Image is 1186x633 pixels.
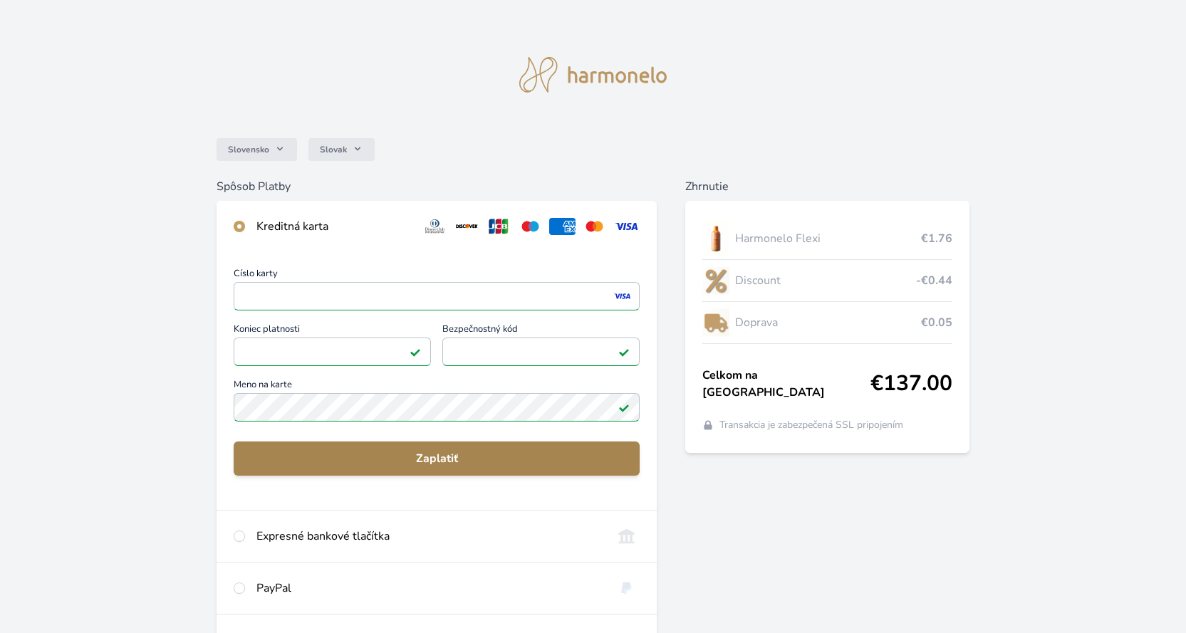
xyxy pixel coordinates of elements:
div: Kreditná karta [256,218,410,235]
span: Číslo karty [234,269,640,282]
span: €1.76 [921,230,952,247]
iframe: Iframe pre bezpečnostný kód [449,342,633,362]
img: Pole je platné [410,346,421,357]
input: Meno na kartePole je platné [234,393,640,422]
img: diners.svg [422,218,448,235]
img: paypal.svg [613,580,640,597]
img: visa [613,290,632,303]
img: discover.svg [454,218,480,235]
img: jcb.svg [486,218,512,235]
span: Slovak [320,144,347,155]
span: Zaplatiť [245,450,628,467]
span: -€0.44 [916,272,952,289]
img: onlineBanking_SK.svg [613,528,640,545]
button: Zaplatiť [234,441,640,476]
img: maestro.svg [517,218,543,235]
img: CLEAN_FLEXI_se_stinem_x-hi_(1)-lo.jpg [702,221,729,256]
span: Bezpečnostný kód [442,325,640,338]
img: amex.svg [549,218,576,235]
h6: Zhrnutie [685,178,969,195]
div: Expresné bankové tlačítka [256,528,602,545]
span: Meno na karte [234,380,640,393]
span: Discount [735,272,916,289]
span: Doprava [735,314,921,331]
iframe: Iframe pre deň vypršania platnosti [240,342,425,362]
span: Transakcia je zabezpečená SSL pripojením [719,418,903,432]
iframe: Iframe pre číslo karty [240,286,633,306]
button: Slovensko [217,138,297,161]
img: discount-lo.png [702,263,729,298]
img: visa.svg [613,218,640,235]
button: Slovak [308,138,375,161]
span: €0.05 [921,314,952,331]
span: €137.00 [870,371,952,397]
img: logo.svg [519,57,667,93]
span: Koniec platnosti [234,325,431,338]
span: Harmonelo Flexi [735,230,921,247]
span: Celkom na [GEOGRAPHIC_DATA] [702,367,870,401]
span: Slovensko [228,144,269,155]
h6: Spôsob Platby [217,178,657,195]
img: Pole je platné [618,402,630,413]
img: delivery-lo.png [702,305,729,340]
div: PayPal [256,580,602,597]
img: Pole je platné [618,346,630,357]
img: mc.svg [581,218,608,235]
